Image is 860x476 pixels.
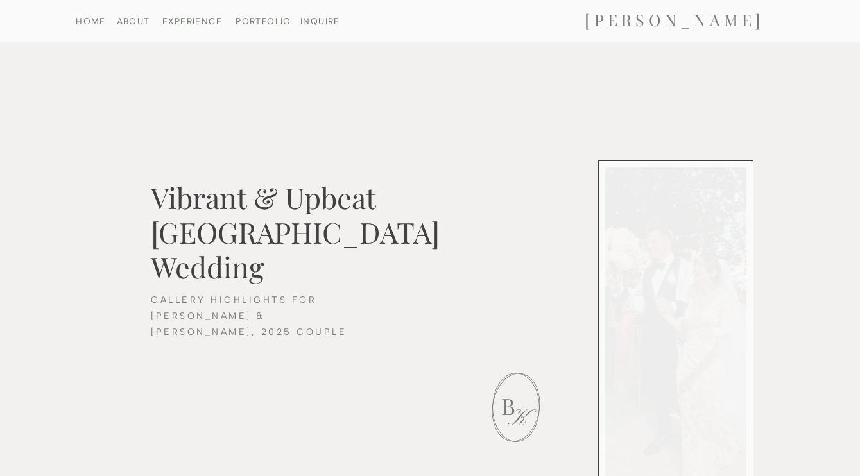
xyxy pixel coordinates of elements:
a: ABOUT [100,17,166,25]
h2: Vibrant & Upbeat [GEOGRAPHIC_DATA] Wedding [151,180,441,223]
a: EXPERIENCE [159,17,225,25]
a: HOME [58,17,124,25]
a: [PERSON_NAME] [546,10,804,31]
h2: B [495,393,520,414]
h1: K [508,407,531,434]
a: INQUIRE [297,17,344,25]
h3: GALLERY HIGHLIGHTS FOR [PERSON_NAME] & [PERSON_NAME], 2025 COUPLE [151,292,347,327]
a: PORTFOLIO [230,17,297,25]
